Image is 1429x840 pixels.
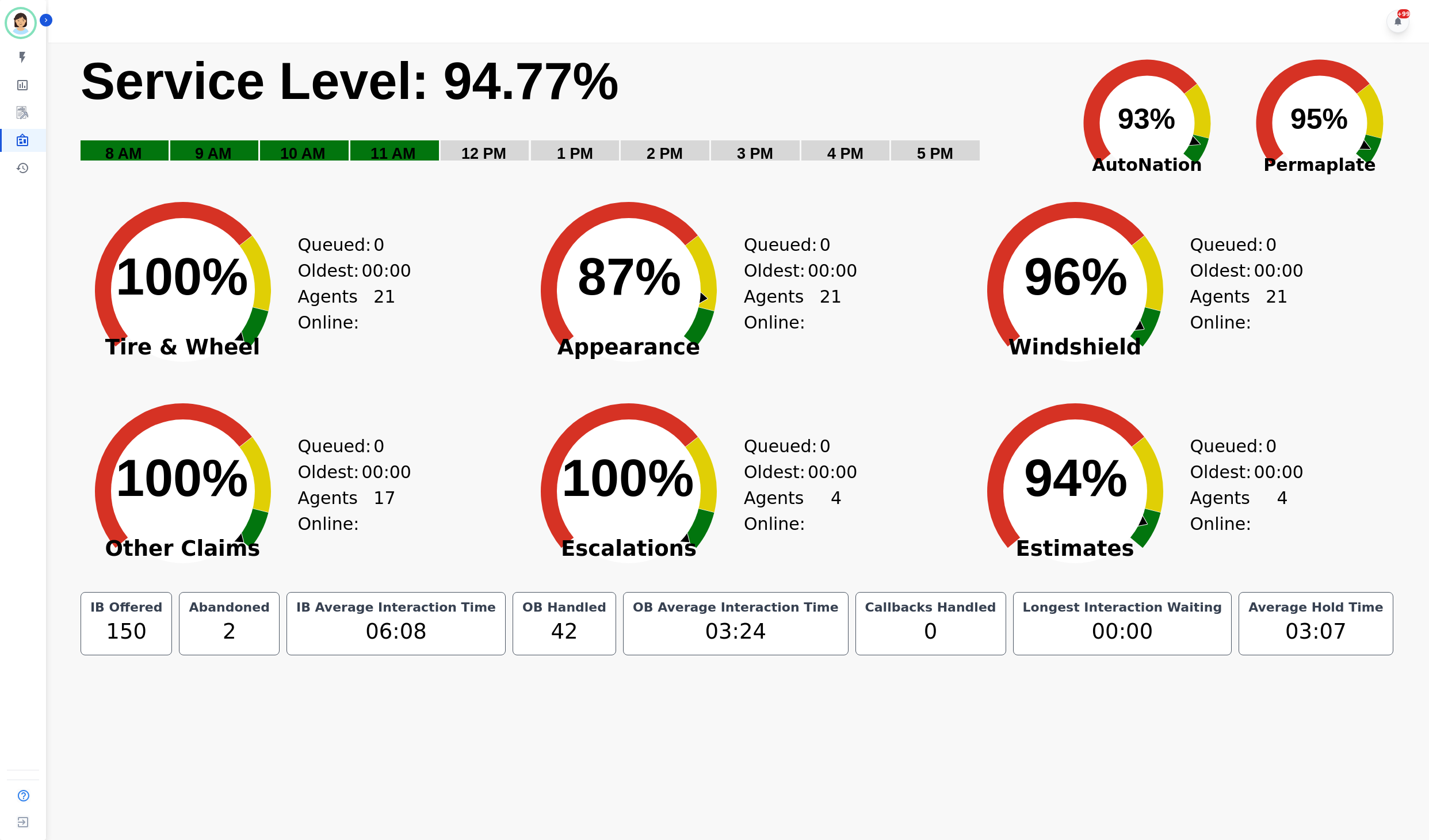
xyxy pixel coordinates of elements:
div: Oldest: [1190,258,1277,284]
span: 21 [820,284,842,335]
div: Agents Online: [1190,284,1288,335]
text: 12 PM [461,145,506,162]
div: Queued: [744,232,830,258]
text: 94% [1024,449,1128,507]
span: 17 [373,485,395,537]
div: 00:00 [1021,616,1225,648]
span: 21 [1266,284,1287,335]
div: OB Handled [520,600,609,616]
div: Callbacks Handled [863,600,999,616]
text: 100% [116,248,248,306]
span: Estimates [960,543,1190,555]
span: Appearance [514,342,744,353]
text: 2 PM [647,145,683,162]
span: 0 [1266,232,1277,258]
div: Queued: [1190,433,1277,459]
text: 8 AM [105,145,142,162]
span: 4 [831,485,842,537]
div: Agents Online: [744,284,842,335]
div: 06:08 [294,616,498,648]
text: 87% [578,248,681,306]
span: 0 [373,232,384,258]
span: Other Claims [68,543,298,555]
div: 42 [520,616,609,648]
span: 0 [373,433,384,459]
div: Agents Online: [298,485,396,537]
span: 00:00 [808,258,857,284]
span: 00:00 [808,459,857,485]
text: 9 AM [195,145,232,162]
span: 00:00 [361,459,411,485]
div: Oldest: [744,459,830,485]
div: Oldest: [1190,459,1277,485]
div: IB Offered [88,600,165,616]
span: Escalations [514,543,744,555]
div: 2 [186,616,272,648]
svg: Service Level: 0% [79,50,1054,180]
text: 5 PM [917,145,953,162]
text: 11 AM [370,145,416,162]
div: Queued: [744,433,830,459]
text: 100% [561,449,694,507]
div: 150 [88,616,165,648]
div: 03:24 [631,616,841,648]
span: 4 [1277,485,1287,537]
text: 4 PM [827,145,863,162]
div: Agents Online: [744,485,842,537]
span: 0 [1266,433,1277,459]
div: Oldest: [298,459,384,485]
text: 1 PM [557,145,593,162]
div: Oldest: [744,258,830,284]
div: Queued: [1190,232,1277,258]
div: Longest Interaction Waiting [1021,600,1225,616]
div: Average Hold Time [1246,600,1385,616]
span: 21 [373,284,395,335]
div: 03:07 [1246,616,1385,648]
span: Tire & Wheel [68,342,298,353]
span: 00:00 [361,258,411,284]
div: OB Average Interaction Time [631,600,841,616]
img: Bordered avatar [7,9,35,37]
div: 0 [863,616,999,648]
div: Agents Online: [298,284,396,335]
span: AutoNation [1061,152,1233,178]
span: 0 [820,232,831,258]
text: 95% [1290,103,1348,135]
div: Queued: [298,433,384,459]
span: 0 [820,433,831,459]
div: +99 [1397,9,1410,18]
div: IB Average Interaction Time [294,600,498,616]
span: 00:00 [1254,459,1303,485]
div: Agents Online: [1190,485,1288,537]
text: 10 AM [280,145,326,162]
text: 96% [1024,248,1128,306]
span: 00:00 [1254,258,1303,284]
div: Queued: [298,232,384,258]
span: Windshield [960,342,1190,353]
text: Service Level: 94.77% [81,52,619,110]
div: Abandoned [186,600,272,616]
div: Oldest: [298,258,384,284]
text: 100% [116,449,248,507]
span: Permaplate [1233,152,1406,178]
text: 3 PM [737,145,773,162]
text: 93% [1118,103,1175,135]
